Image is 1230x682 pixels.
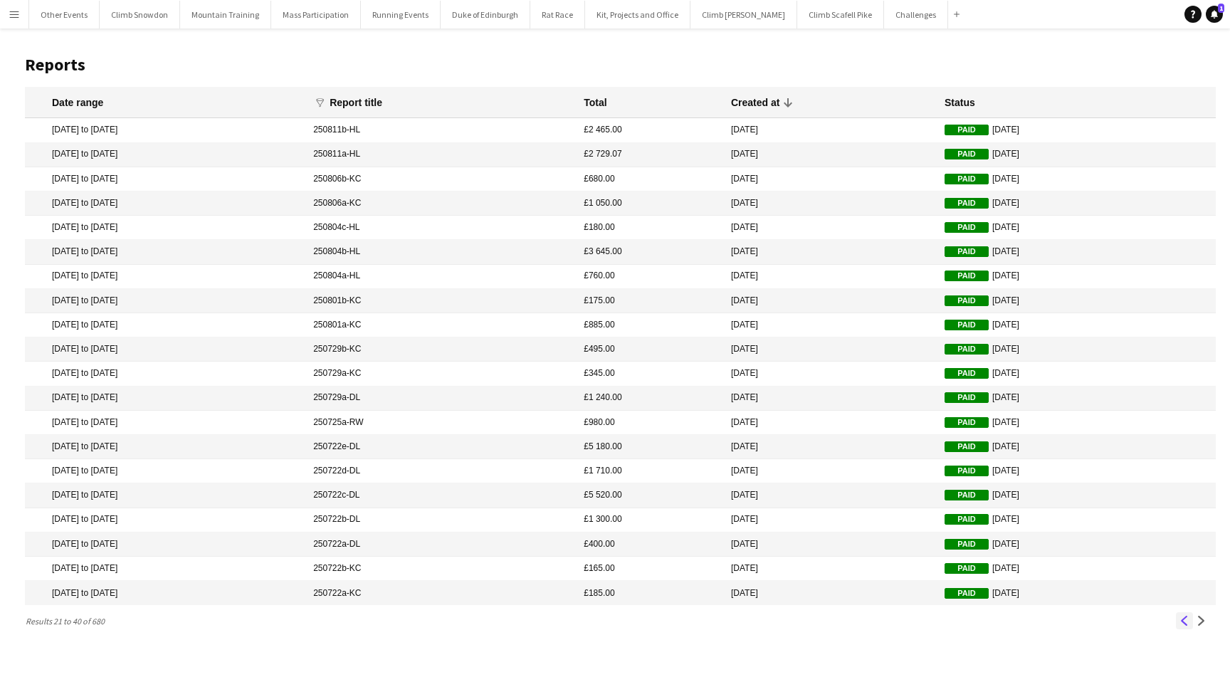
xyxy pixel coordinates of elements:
[577,533,724,557] mat-cell: £400.00
[306,337,577,362] mat-cell: 250729b-KC
[577,192,724,216] mat-cell: £1 050.00
[25,265,306,289] mat-cell: [DATE] to [DATE]
[724,118,937,142] mat-cell: [DATE]
[577,143,724,167] mat-cell: £2 729.07
[945,514,989,525] span: Paid
[937,118,1216,142] mat-cell: [DATE]
[945,125,989,135] span: Paid
[577,459,724,483] mat-cell: £1 710.00
[724,167,937,192] mat-cell: [DATE]
[577,167,724,192] mat-cell: £680.00
[945,563,989,574] span: Paid
[724,362,937,386] mat-cell: [DATE]
[29,1,100,28] button: Other Events
[585,1,690,28] button: Kit, Projects and Office
[306,533,577,557] mat-cell: 250722a-DL
[52,96,103,109] div: Date range
[577,508,724,533] mat-cell: £1 300.00
[577,581,724,605] mat-cell: £185.00
[306,411,577,435] mat-cell: 250725a-RW
[724,216,937,240] mat-cell: [DATE]
[937,313,1216,337] mat-cell: [DATE]
[306,167,577,192] mat-cell: 250806b-KC
[937,581,1216,605] mat-cell: [DATE]
[100,1,180,28] button: Climb Snowdon
[330,96,382,109] div: Report title
[724,337,937,362] mat-cell: [DATE]
[577,557,724,581] mat-cell: £165.00
[945,539,989,550] span: Paid
[584,96,606,109] div: Total
[25,192,306,216] mat-cell: [DATE] to [DATE]
[937,387,1216,411] mat-cell: [DATE]
[530,1,585,28] button: Rat Race
[945,295,989,306] span: Paid
[25,435,306,459] mat-cell: [DATE] to [DATE]
[690,1,797,28] button: Climb [PERSON_NAME]
[945,198,989,209] span: Paid
[577,240,724,264] mat-cell: £3 645.00
[937,265,1216,289] mat-cell: [DATE]
[577,265,724,289] mat-cell: £760.00
[25,533,306,557] mat-cell: [DATE] to [DATE]
[306,459,577,483] mat-cell: 250722d-DL
[577,289,724,313] mat-cell: £175.00
[945,149,989,159] span: Paid
[945,96,975,109] div: Status
[577,216,724,240] mat-cell: £180.00
[180,1,271,28] button: Mountain Training
[25,387,306,411] mat-cell: [DATE] to [DATE]
[937,483,1216,508] mat-cell: [DATE]
[577,387,724,411] mat-cell: £1 240.00
[25,337,306,362] mat-cell: [DATE] to [DATE]
[306,557,577,581] mat-cell: 250722b-KC
[731,96,792,109] div: Created at
[306,192,577,216] mat-cell: 250806a-KC
[937,508,1216,533] mat-cell: [DATE]
[441,1,530,28] button: Duke of Edinburgh
[577,118,724,142] mat-cell: £2 465.00
[25,118,306,142] mat-cell: [DATE] to [DATE]
[577,483,724,508] mat-cell: £5 520.00
[937,192,1216,216] mat-cell: [DATE]
[25,143,306,167] mat-cell: [DATE] to [DATE]
[937,533,1216,557] mat-cell: [DATE]
[797,1,884,28] button: Climb Scafell Pike
[937,459,1216,483] mat-cell: [DATE]
[724,143,937,167] mat-cell: [DATE]
[306,265,577,289] mat-cell: 250804a-HL
[937,411,1216,435] mat-cell: [DATE]
[25,483,306,508] mat-cell: [DATE] to [DATE]
[945,588,989,599] span: Paid
[937,435,1216,459] mat-cell: [DATE]
[724,533,937,557] mat-cell: [DATE]
[724,557,937,581] mat-cell: [DATE]
[1218,4,1224,13] span: 1
[306,143,577,167] mat-cell: 250811a-HL
[577,435,724,459] mat-cell: £5 180.00
[577,313,724,337] mat-cell: £885.00
[25,362,306,386] mat-cell: [DATE] to [DATE]
[945,222,989,233] span: Paid
[945,246,989,257] span: Paid
[577,362,724,386] mat-cell: £345.00
[945,417,989,428] span: Paid
[724,265,937,289] mat-cell: [DATE]
[25,616,110,626] span: Results 21 to 40 of 680
[724,192,937,216] mat-cell: [DATE]
[724,581,937,605] mat-cell: [DATE]
[330,96,395,109] div: Report title
[25,581,306,605] mat-cell: [DATE] to [DATE]
[945,368,989,379] span: Paid
[945,441,989,452] span: Paid
[945,392,989,403] span: Paid
[306,483,577,508] mat-cell: 250722c-DL
[884,1,948,28] button: Challenges
[25,411,306,435] mat-cell: [DATE] to [DATE]
[937,362,1216,386] mat-cell: [DATE]
[306,435,577,459] mat-cell: 250722e-DL
[1206,6,1223,23] a: 1
[724,483,937,508] mat-cell: [DATE]
[945,174,989,184] span: Paid
[945,271,989,281] span: Paid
